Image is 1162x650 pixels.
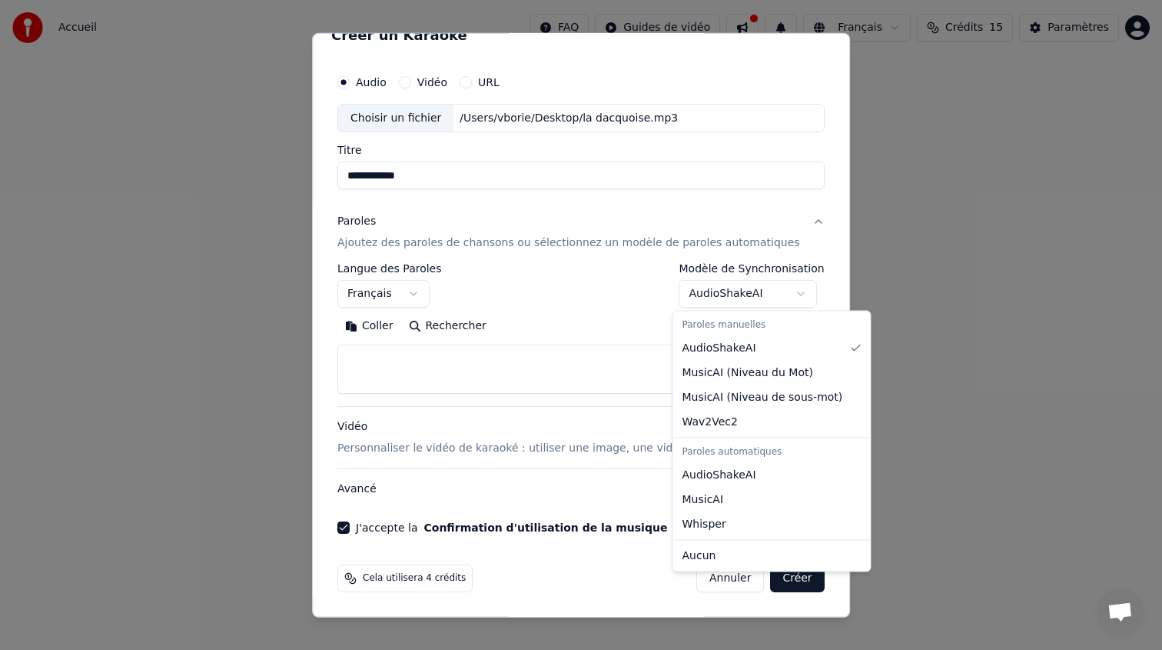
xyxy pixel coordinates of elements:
span: MusicAI ( Niveau de sous-mot ) [682,389,843,405]
span: Wav2Vec2 [682,414,738,429]
div: Paroles automatiques [676,441,868,462]
span: AudioShakeAI [682,340,756,355]
span: MusicAI ( Niveau du Mot ) [682,365,813,380]
span: Aucun [682,548,716,563]
span: Whisper [682,516,726,532]
div: Paroles manuelles [676,315,868,336]
span: AudioShakeAI [682,467,756,482]
span: MusicAI [682,492,724,507]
